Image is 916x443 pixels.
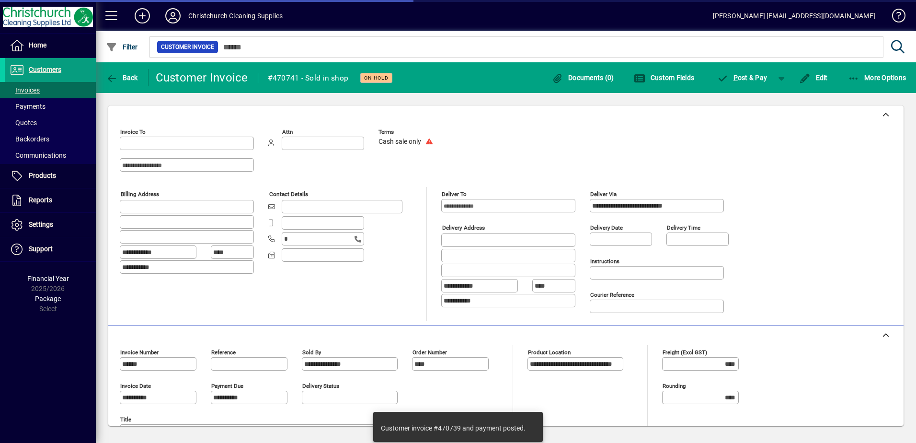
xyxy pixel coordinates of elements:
[5,147,96,163] a: Communications
[103,69,140,86] button: Back
[634,74,694,82] span: Custom Fields
[106,74,138,82] span: Back
[797,69,830,86] button: Edit
[188,8,283,23] div: Christchurch Cleaning Supplies
[120,128,146,135] mat-label: Invoice To
[10,86,40,94] span: Invoices
[378,129,436,135] span: Terms
[590,291,634,298] mat-label: Courier Reference
[302,383,339,389] mat-label: Delivery status
[268,70,349,86] div: #470741 - Sold in shop
[631,69,697,86] button: Custom Fields
[590,191,617,198] mat-label: Deliver via
[799,74,828,82] span: Edit
[127,7,158,24] button: Add
[5,115,96,131] a: Quotes
[5,237,96,261] a: Support
[712,69,772,86] button: Post & Pay
[442,191,467,198] mat-label: Deliver To
[211,349,236,356] mat-label: Reference
[5,213,96,237] a: Settings
[29,172,56,179] span: Products
[158,7,188,24] button: Profile
[5,164,96,188] a: Products
[29,245,53,253] span: Support
[663,383,686,389] mat-label: Rounding
[5,98,96,115] a: Payments
[378,138,421,146] span: Cash sale only
[364,75,389,81] span: On hold
[10,135,49,143] span: Backorders
[381,423,526,433] div: Customer invoice #470739 and payment posted.
[29,66,61,73] span: Customers
[211,383,243,389] mat-label: Payment due
[5,82,96,98] a: Invoices
[667,224,700,231] mat-label: Delivery time
[106,43,138,51] span: Filter
[528,349,571,356] mat-label: Product location
[103,38,140,56] button: Filter
[96,69,149,86] app-page-header-button: Back
[29,196,52,204] span: Reports
[590,258,619,265] mat-label: Instructions
[156,70,248,85] div: Customer Invoice
[120,349,159,356] mat-label: Invoice number
[29,41,46,49] span: Home
[733,74,738,82] span: P
[5,34,96,58] a: Home
[846,69,909,86] button: More Options
[885,2,904,33] a: Knowledge Base
[5,188,96,212] a: Reports
[713,8,875,23] div: [PERSON_NAME] [EMAIL_ADDRESS][DOMAIN_NAME]
[120,383,151,389] mat-label: Invoice date
[412,349,447,356] mat-label: Order number
[550,69,617,86] button: Documents (0)
[552,74,614,82] span: Documents (0)
[27,275,69,282] span: Financial Year
[663,349,707,356] mat-label: Freight (excl GST)
[35,295,61,303] span: Package
[10,152,66,159] span: Communications
[120,416,131,423] mat-label: Title
[29,221,53,228] span: Settings
[10,103,46,110] span: Payments
[282,128,293,135] mat-label: Attn
[5,131,96,147] a: Backorders
[302,349,321,356] mat-label: Sold by
[590,224,623,231] mat-label: Delivery date
[848,74,906,82] span: More Options
[161,42,214,52] span: Customer Invoice
[717,74,767,82] span: ost & Pay
[10,119,37,127] span: Quotes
